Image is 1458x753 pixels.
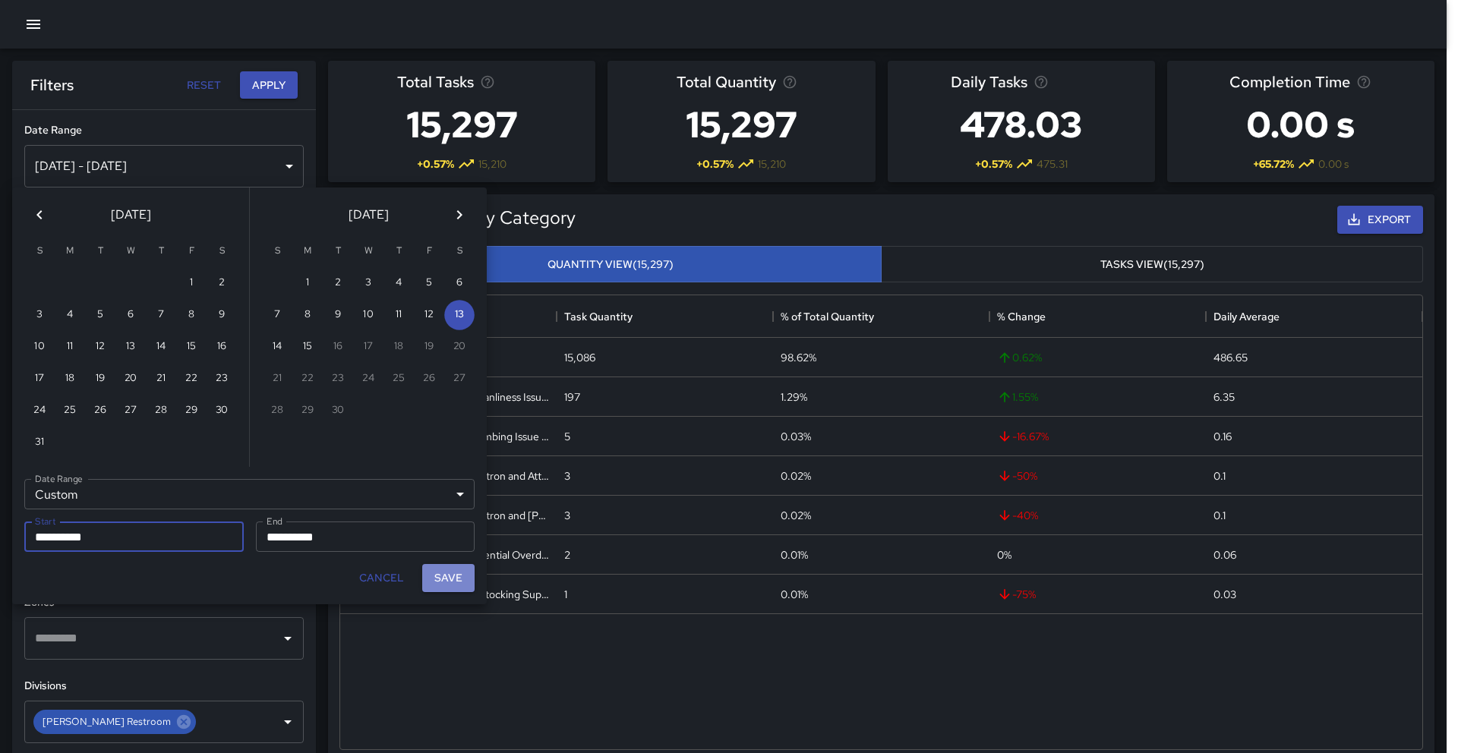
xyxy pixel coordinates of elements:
[414,300,444,330] button: 12
[24,332,55,362] button: 10
[176,300,207,330] button: 8
[207,332,237,362] button: 16
[355,236,382,266] span: Wednesday
[262,332,292,362] button: 14
[292,332,323,362] button: 15
[176,332,207,362] button: 15
[353,564,410,592] button: Cancel
[85,332,115,362] button: 12
[87,236,114,266] span: Tuesday
[146,300,176,330] button: 7
[176,395,207,426] button: 29
[147,236,175,266] span: Thursday
[444,300,475,330] button: 13
[115,364,146,394] button: 20
[292,300,323,330] button: 8
[85,395,115,426] button: 26
[35,472,83,485] label: Date Range
[323,268,353,298] button: 2
[55,300,85,330] button: 4
[353,300,383,330] button: 10
[446,236,473,266] span: Saturday
[444,200,475,230] button: Next month
[85,364,115,394] button: 19
[146,332,176,362] button: 14
[24,395,55,426] button: 24
[24,479,475,509] div: Custom
[383,300,414,330] button: 11
[207,364,237,394] button: 23
[115,395,146,426] button: 27
[24,427,55,458] button: 31
[24,300,55,330] button: 3
[178,236,205,266] span: Friday
[24,200,55,230] button: Previous month
[55,364,85,394] button: 18
[115,332,146,362] button: 13
[353,268,383,298] button: 3
[176,268,207,298] button: 1
[324,236,352,266] span: Tuesday
[35,515,55,528] label: Start
[207,300,237,330] button: 9
[55,332,85,362] button: 11
[146,395,176,426] button: 28
[56,236,84,266] span: Monday
[207,395,237,426] button: 30
[117,236,144,266] span: Wednesday
[146,364,176,394] button: 21
[262,300,292,330] button: 7
[176,364,207,394] button: 22
[349,204,389,225] span: [DATE]
[292,268,323,298] button: 1
[385,236,412,266] span: Thursday
[323,300,353,330] button: 9
[207,268,237,298] button: 2
[208,236,235,266] span: Saturday
[26,236,53,266] span: Sunday
[267,515,282,528] label: End
[24,364,55,394] button: 17
[415,236,443,266] span: Friday
[264,236,291,266] span: Sunday
[111,204,151,225] span: [DATE]
[383,268,414,298] button: 4
[444,268,475,298] button: 6
[414,268,444,298] button: 5
[294,236,321,266] span: Monday
[422,564,475,592] button: Save
[115,300,146,330] button: 6
[85,300,115,330] button: 5
[55,395,85,426] button: 25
